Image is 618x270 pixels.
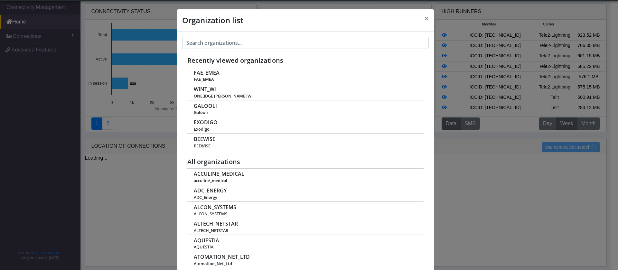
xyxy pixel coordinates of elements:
[194,119,218,126] span: EXODIGO
[194,245,417,249] span: AQUESTIA
[194,94,417,98] span: ONEƎDGE [PERSON_NAME] WI
[194,171,244,177] span: ACCULINE_MEDICAL
[194,261,417,266] span: Atomation_Net_Ltd
[194,127,417,132] span: Exodigo
[194,136,215,142] span: BEEWISE
[194,188,227,194] span: ADC_ENERGY
[194,103,217,109] span: GALOOLI
[187,158,424,166] h5: All organizations
[194,204,236,210] span: ALCON_SYSTEMS
[194,254,250,260] span: ATOMATION_NET_LTD
[194,70,220,76] span: FAE_EMEA
[194,228,417,233] span: ALTECH_NETSTAR
[194,221,238,227] span: ALTECH_NETSTAR
[194,195,417,200] span: ADC_Energy
[182,37,429,49] input: Search organizations...
[187,57,424,64] h5: Recently viewed organizations
[194,77,417,82] span: FAE_EMEA
[194,110,417,115] span: Galooli
[182,14,243,26] h4: Organization list
[194,237,219,244] span: AQUESTIA
[194,211,417,216] span: ALCON_SYSTEMS
[194,178,417,183] span: acculine_medical
[424,13,429,23] span: ×
[194,144,417,148] span: BEEWISE
[194,86,216,92] span: WINT_WI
